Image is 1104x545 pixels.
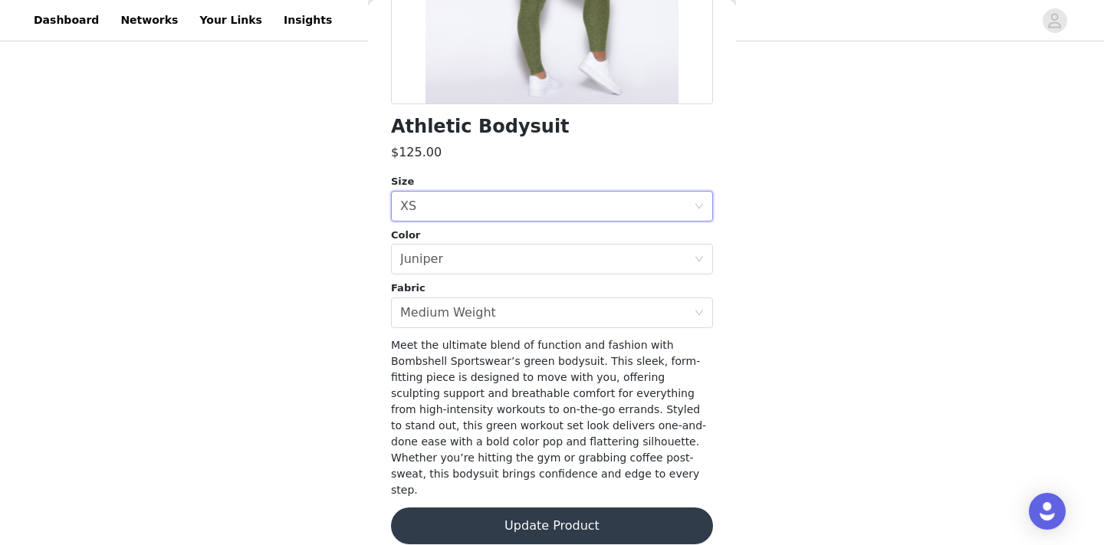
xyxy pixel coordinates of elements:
[1047,8,1062,33] div: avatar
[391,143,442,162] h3: $125.00
[274,3,341,38] a: Insights
[391,228,713,243] div: Color
[391,117,570,137] h1: Athletic Bodysuit
[1029,493,1066,530] div: Open Intercom Messenger
[391,507,713,544] button: Update Product
[391,339,706,496] span: Meet the ultimate blend of function and fashion with Bombshell Sportswear’s green bodysuit. This ...
[400,245,443,274] div: Juniper
[400,298,496,327] div: Medium Weight
[391,174,713,189] div: Size
[111,3,187,38] a: Networks
[391,281,713,296] div: Fabric
[25,3,108,38] a: Dashboard
[400,192,416,221] div: XS
[190,3,271,38] a: Your Links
